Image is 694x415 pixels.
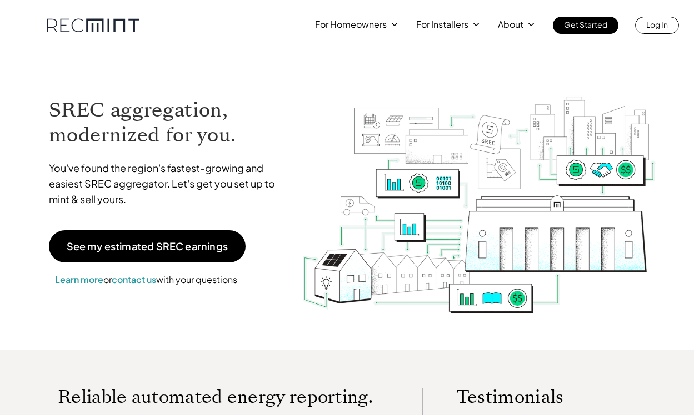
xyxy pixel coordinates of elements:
a: Get Started [553,17,618,34]
p: Log In [646,17,668,32]
p: For Homeowners [315,17,387,32]
a: See my estimated SREC earnings [49,230,246,262]
a: Learn more [55,274,103,285]
p: See my estimated SREC earnings [67,241,228,251]
a: contact us [112,274,156,285]
p: Get Started [564,17,607,32]
p: About [498,17,523,32]
p: Reliable automated energy reporting. [58,388,389,405]
h1: SREC aggregation, modernized for you. [49,98,286,148]
a: Log In [635,17,679,34]
img: RECmint value cycle [302,67,656,316]
p: Testimonials [457,388,622,405]
p: You've found the region's fastest-growing and easiest SREC aggregator. Let's get you set up to mi... [49,160,286,207]
p: or with your questions [49,272,243,287]
p: For Installers [416,17,468,32]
